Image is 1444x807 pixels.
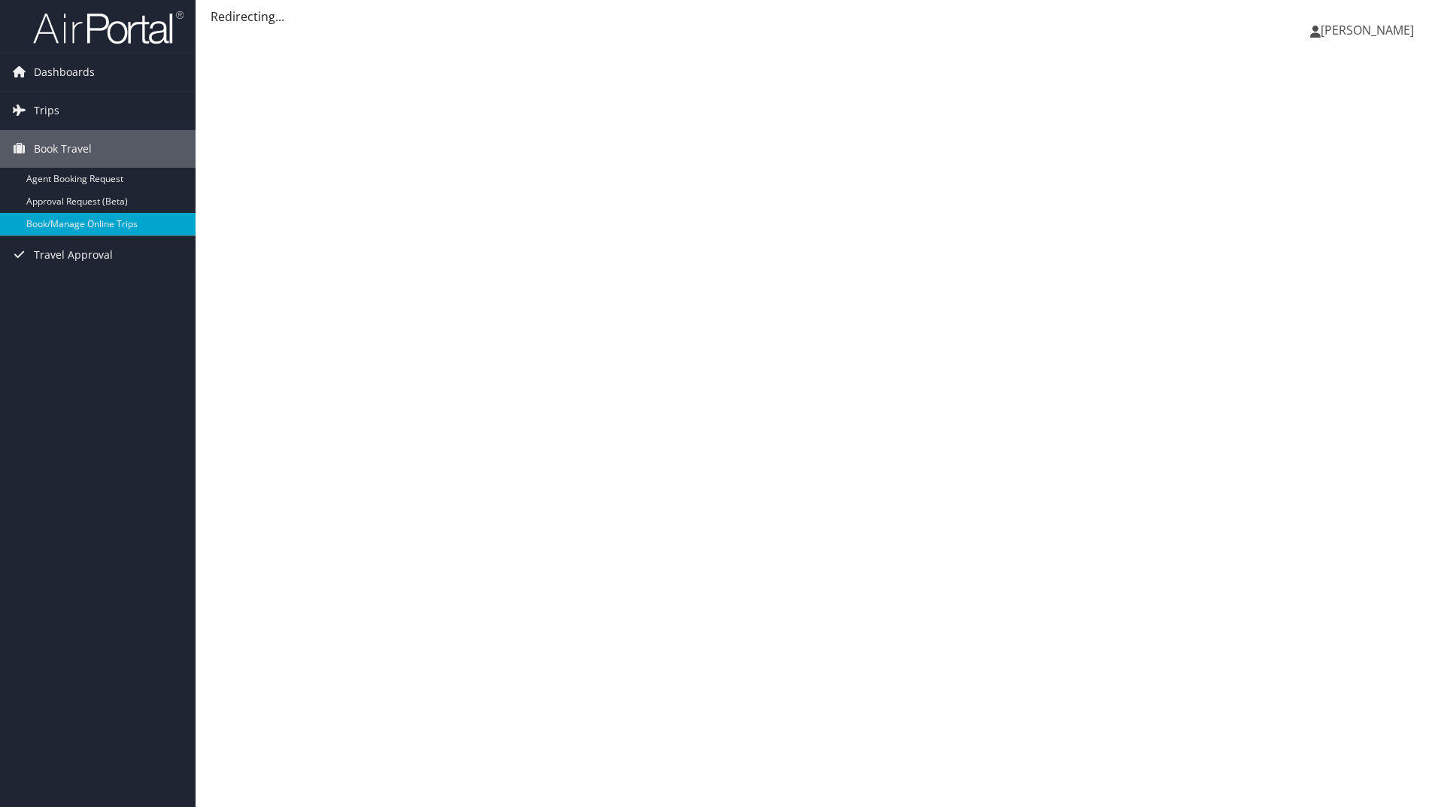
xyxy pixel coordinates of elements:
[211,8,1429,26] div: Redirecting...
[1310,8,1429,53] a: [PERSON_NAME]
[34,236,113,274] span: Travel Approval
[34,92,59,129] span: Trips
[34,130,92,168] span: Book Travel
[33,10,184,45] img: airportal-logo.png
[1321,22,1414,38] span: [PERSON_NAME]
[34,53,95,91] span: Dashboards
